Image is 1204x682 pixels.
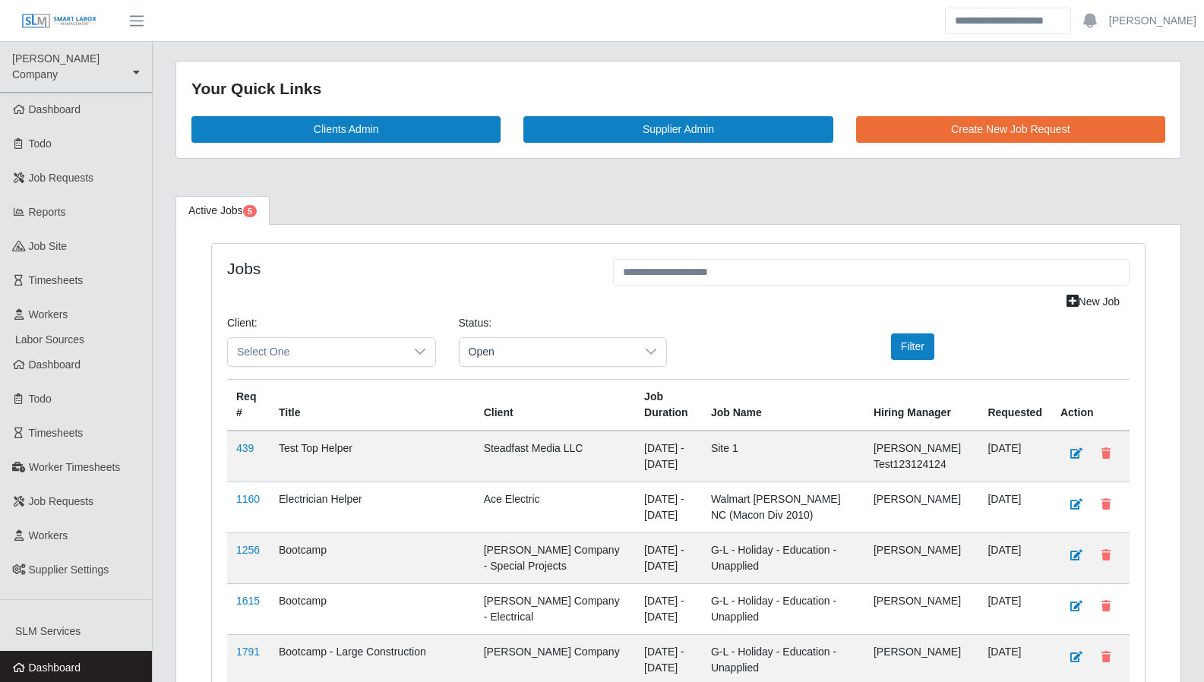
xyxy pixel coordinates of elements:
span: job site [29,240,68,252]
a: Create New Job Request [856,116,1165,143]
span: Todo [29,137,52,150]
span: Workers [29,529,68,541]
th: Action [1051,379,1130,431]
span: SLM Services [15,625,81,637]
td: [DATE] [978,431,1051,482]
td: [DATE] - [DATE] [635,583,702,634]
input: Search [945,8,1071,34]
td: Bootcamp [270,532,475,583]
span: Labor Sources [15,333,84,346]
a: 1615 [236,595,260,607]
a: New Job [1057,289,1130,315]
td: [PERSON_NAME] Company - Electrical [475,583,635,634]
span: Pending Jobs [243,205,257,217]
span: Todo [29,393,52,405]
td: [PERSON_NAME] Company - Special Projects [475,532,635,583]
a: Clients Admin [191,116,501,143]
span: Open [460,338,637,366]
td: Site 1 [702,431,864,482]
td: Bootcamp [270,583,475,634]
span: Dashboard [29,661,81,674]
a: [PERSON_NAME] [1109,13,1196,29]
td: Electrician Helper [270,482,475,532]
td: [PERSON_NAME] [864,583,978,634]
button: Filter [891,333,934,360]
span: Worker Timesheets [29,461,120,473]
td: [DATE] [978,532,1051,583]
td: [DATE] - [DATE] [635,431,702,482]
th: Req # [227,379,270,431]
h4: Jobs [227,259,590,278]
span: Supplier Settings [29,564,109,576]
th: Job Name [702,379,864,431]
span: Job Requests [29,495,94,507]
th: Requested [978,379,1051,431]
th: Title [270,379,475,431]
a: Supplier Admin [523,116,833,143]
td: [DATE] - [DATE] [635,532,702,583]
th: Hiring Manager [864,379,978,431]
img: SLM Logo [21,13,97,30]
td: [DATE] [978,482,1051,532]
th: Job Duration [635,379,702,431]
td: Test Top Helper [270,431,475,482]
th: Client [475,379,635,431]
a: 439 [236,442,254,454]
div: Your Quick Links [191,77,1165,101]
a: 1160 [236,493,260,505]
a: Active Jobs [175,196,270,226]
td: G-L - Holiday - Education - Unapplied [702,583,864,634]
span: Timesheets [29,427,84,439]
label: Status: [459,315,492,331]
td: Walmart [PERSON_NAME] NC (Macon Div 2010) [702,482,864,532]
td: [PERSON_NAME] [864,532,978,583]
td: [DATE] - [DATE] [635,482,702,532]
a: 1256 [236,544,260,556]
td: [DATE] [978,583,1051,634]
td: G-L - Holiday - Education - Unapplied [702,532,864,583]
td: [PERSON_NAME] [864,482,978,532]
label: Client: [227,315,258,331]
td: Ace Electric [475,482,635,532]
span: Job Requests [29,172,94,184]
span: Workers [29,308,68,320]
a: 1791 [236,646,260,658]
span: Reports [29,206,66,218]
span: Timesheets [29,274,84,286]
span: Select One [228,338,405,366]
span: Dashboard [29,103,81,115]
span: Dashboard [29,358,81,371]
td: [PERSON_NAME] Test123124124 [864,431,978,482]
td: Steadfast Media LLC [475,431,635,482]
